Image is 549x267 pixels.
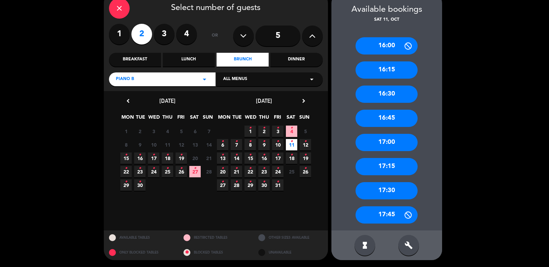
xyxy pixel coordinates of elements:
[162,113,173,125] span: THU
[120,166,132,177] span: 22
[244,179,256,191] span: 29
[148,139,159,150] span: 10
[258,166,270,177] span: 23
[277,176,279,187] i: •
[178,230,253,245] div: RESTRICTED TABLES
[300,139,311,150] span: 12
[204,24,226,48] div: or
[304,163,307,174] i: •
[221,136,224,147] i: •
[263,122,265,133] i: •
[277,163,279,174] i: •
[203,166,214,177] span: 28
[176,152,187,164] span: 19
[290,136,293,147] i: •
[104,245,179,260] div: ONLY BLOCKED TABLES
[258,179,270,191] span: 30
[120,139,132,150] span: 8
[258,113,270,125] span: THU
[300,126,311,137] span: 5
[217,152,228,164] span: 13
[120,152,132,164] span: 15
[356,158,418,175] div: 17:15
[249,163,251,174] i: •
[356,182,418,199] div: 17:30
[154,24,174,44] label: 3
[189,139,201,150] span: 13
[272,126,283,137] span: 3
[189,113,200,125] span: SAT
[253,230,328,245] div: OTHER SIZES AVAILABLE
[235,136,238,147] i: •
[163,53,215,67] div: Lunch
[162,152,173,164] span: 18
[356,134,418,151] div: 17:00
[249,122,251,133] i: •
[231,113,243,125] span: TUE
[218,113,229,125] span: MON
[249,176,251,187] i: •
[139,163,141,174] i: •
[176,166,187,177] span: 26
[231,166,242,177] span: 21
[162,126,173,137] span: 4
[290,149,293,160] i: •
[263,136,265,147] i: •
[189,166,201,177] span: 27
[304,136,307,147] i: •
[235,163,238,174] i: •
[148,126,159,137] span: 3
[285,113,297,125] span: SAT
[286,166,297,177] span: 25
[286,126,297,137] span: 4
[331,17,442,23] div: Sat 11, Oct
[120,179,132,191] span: 29
[203,139,214,150] span: 14
[231,152,242,164] span: 14
[249,136,251,147] i: •
[217,166,228,177] span: 20
[116,76,134,83] span: PIANO B
[244,166,256,177] span: 22
[290,122,293,133] i: •
[223,76,247,83] span: All menus
[175,113,187,125] span: FRI
[258,139,270,150] span: 9
[221,163,224,174] i: •
[139,149,141,160] i: •
[134,179,146,191] span: 30
[203,126,214,137] span: 7
[361,241,369,249] i: hourglass_full
[120,126,132,137] span: 1
[356,61,418,79] div: 16:15
[258,126,270,137] span: 2
[202,113,213,125] span: SUN
[180,149,182,160] i: •
[203,152,214,164] span: 21
[277,136,279,147] i: •
[131,24,152,44] label: 2
[286,152,297,164] span: 18
[308,75,316,83] i: arrow_drop_down
[125,176,127,187] i: •
[148,113,160,125] span: WED
[135,113,146,125] span: TUE
[356,37,418,55] div: 16:00
[221,149,224,160] i: •
[272,179,283,191] span: 31
[300,152,311,164] span: 19
[134,126,146,137] span: 2
[286,139,297,150] span: 11
[244,152,256,164] span: 15
[272,113,283,125] span: FRI
[176,126,187,137] span: 5
[405,241,413,249] i: build
[300,166,311,177] span: 26
[125,163,127,174] i: •
[245,113,256,125] span: WED
[231,179,242,191] span: 28
[109,24,130,44] label: 1
[356,86,418,103] div: 16:30
[217,139,228,150] span: 6
[217,179,228,191] span: 27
